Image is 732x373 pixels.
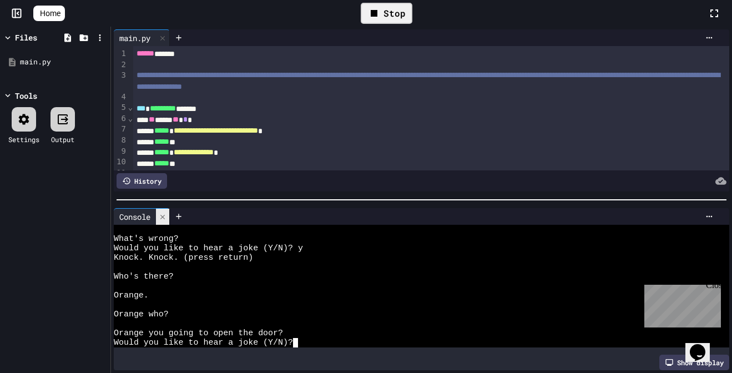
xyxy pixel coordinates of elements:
[114,48,128,59] div: 1
[114,338,293,347] span: Would you like to hear a joke (Y/N)?
[114,146,128,157] div: 9
[8,134,39,144] div: Settings
[128,114,133,123] span: Fold line
[114,70,128,92] div: 3
[640,280,721,327] iframe: chat widget
[685,329,721,362] iframe: chat widget
[114,244,303,253] span: Would you like to hear a joke (Y/N)? y
[361,3,412,24] div: Stop
[128,103,133,112] span: Fold line
[33,6,65,21] a: Home
[114,291,149,300] span: Orange.
[40,8,60,19] span: Home
[114,253,253,263] span: Knock. Knock. (press return)
[114,168,128,179] div: 11
[114,124,128,135] div: 7
[114,102,128,113] div: 5
[114,157,128,168] div: 10
[114,113,128,124] div: 6
[659,355,729,370] div: Show display
[114,211,156,223] div: Console
[114,135,128,146] div: 8
[114,234,179,244] span: What's wrong?
[15,32,37,43] div: Files
[117,173,167,189] div: History
[114,29,170,46] div: main.py
[4,4,77,70] div: Chat with us now!Close
[114,59,128,70] div: 2
[114,329,283,338] span: Orange you going to open the door?
[15,90,37,102] div: Tools
[51,134,74,144] div: Output
[114,92,128,102] div: 4
[114,32,156,44] div: main.py
[114,272,174,281] span: Who's there?
[114,208,170,225] div: Console
[20,57,107,68] div: main.py
[114,310,169,319] span: Orange who?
